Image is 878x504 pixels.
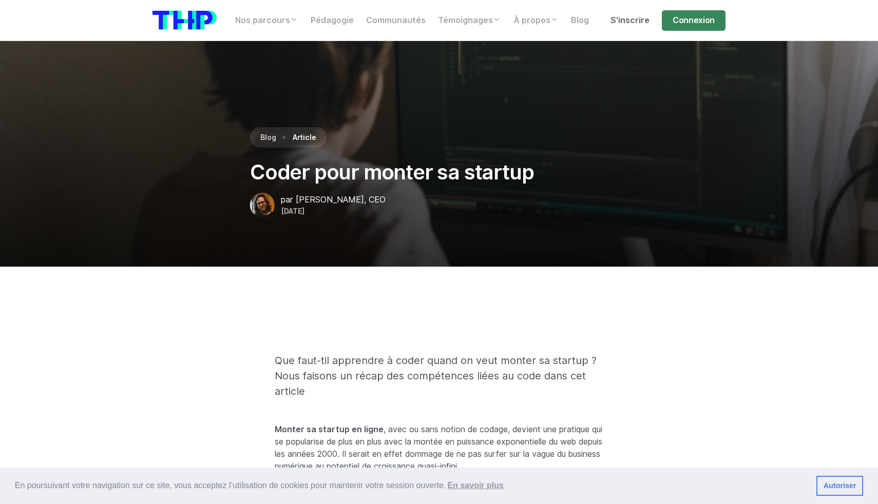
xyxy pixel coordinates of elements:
[250,127,327,148] nav: breadcrumb
[281,194,386,206] div: par [PERSON_NAME], CEO
[662,10,726,31] a: Connexion
[816,476,863,496] a: dismiss cookie message
[275,424,604,473] p: , avec ou sans notion de codage, devient une pratique qui se popularise de plus en plus avec la m...
[446,478,505,493] a: learn more about cookies
[229,10,304,31] a: Nos parcours
[507,10,565,31] a: À propos
[360,10,432,31] a: Communautés
[304,10,360,31] a: Pédagogie
[281,206,386,216] div: [DATE]
[276,131,316,144] li: Article
[565,10,595,31] a: Blog
[250,193,275,217] img: Avatar
[275,425,384,434] strong: Monter sa startup en ligne
[152,11,217,30] img: logo
[260,132,276,143] a: Blog
[432,10,507,31] a: Témoignages
[275,353,604,399] p: Que faut-til apprendre à coder quand on veut monter sa startup ? Nous faisons un récap des compét...
[15,478,808,493] span: En poursuivant votre navigation sur ce site, vous acceptez l’utilisation de cookies pour mainteni...
[604,10,656,31] a: S'inscrire
[250,160,628,185] h1: Coder pour monter sa startup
